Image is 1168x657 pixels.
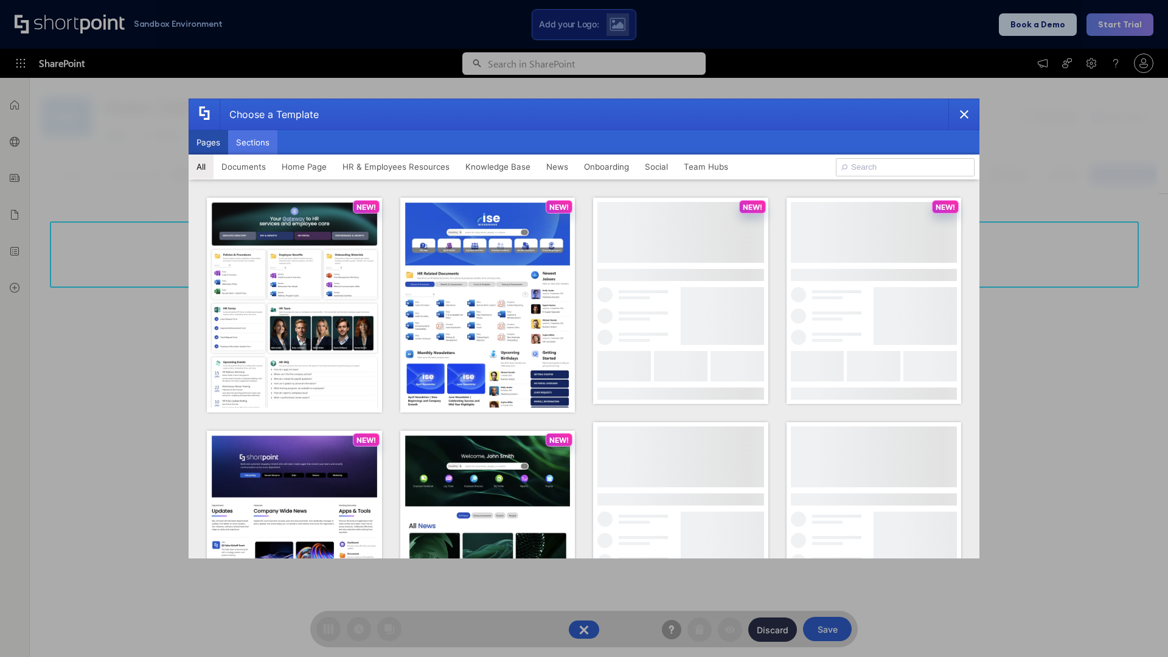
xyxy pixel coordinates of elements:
[936,203,955,212] p: NEW!
[356,203,376,212] p: NEW!
[189,130,228,155] button: Pages
[335,155,457,179] button: HR & Employees Resources
[538,155,576,179] button: News
[228,130,277,155] button: Sections
[356,436,376,445] p: NEW!
[676,155,736,179] button: Team Hubs
[1107,599,1168,657] iframe: Chat Widget
[637,155,676,179] button: Social
[274,155,335,179] button: Home Page
[457,155,538,179] button: Knowledge Base
[214,155,274,179] button: Documents
[220,99,319,130] div: Choose a Template
[549,436,569,445] p: NEW!
[549,203,569,212] p: NEW!
[189,99,979,558] div: template selector
[743,203,762,212] p: NEW!
[576,155,637,179] button: Onboarding
[189,155,214,179] button: All
[836,158,975,176] input: Search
